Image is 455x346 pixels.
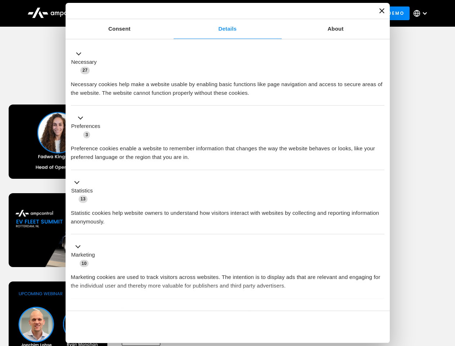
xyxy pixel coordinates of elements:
button: Marketing (10) [71,243,99,268]
label: Preferences [71,122,101,130]
label: Necessary [71,58,97,66]
span: 3 [83,131,90,138]
span: 13 [79,195,88,203]
button: Unclassified (2) [71,307,130,316]
a: About [282,19,390,39]
button: Necessary (27) [71,49,101,75]
button: Statistics (13) [71,178,97,203]
button: Preferences (3) [71,114,105,139]
span: 27 [80,67,90,74]
label: Statistics [71,187,93,195]
span: 2 [119,308,126,315]
a: Consent [66,19,174,39]
div: Statistic cookies help website owners to understand how visitors interact with websites by collec... [71,203,384,226]
div: Necessary cookies help make a website usable by enabling basic functions like page navigation and... [71,75,384,97]
a: Details [174,19,282,39]
h1: Upcoming Webinars [9,73,447,90]
label: Marketing [71,251,95,259]
span: 10 [80,260,89,267]
button: Okay [281,316,384,337]
div: Marketing cookies are used to track visitors across websites. The intention is to display ads tha... [71,267,384,290]
div: Preference cookies enable a website to remember information that changes the way the website beha... [71,139,384,161]
button: Close banner [379,8,384,13]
